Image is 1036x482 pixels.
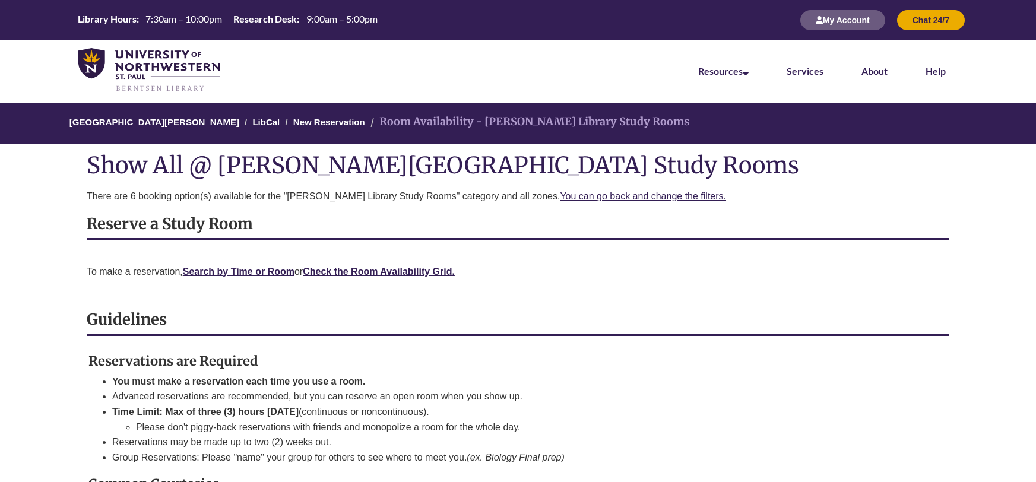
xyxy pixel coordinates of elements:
a: You can go back and change the filters. [560,191,726,201]
a: Check the Room Availability Grid. [303,267,455,277]
li: (continuous or noncontinuous). [112,404,921,435]
a: Hours Today [73,12,382,28]
p: To make a reservation, or [87,265,949,279]
p: There are 6 booking option(s) available for the "[PERSON_NAME] Library Study Rooms" category and ... [87,189,949,204]
table: Hours Today [73,12,382,27]
a: Resources [698,65,749,77]
a: My Account [800,15,885,25]
strong: You must make a reservation each time you use a room. [112,376,366,386]
a: Services [787,65,823,77]
strong: Time Limit: Max of three (3) hours [DATE] [112,407,299,417]
li: Please don't piggy-back reservations with friends and monopolize a room for the whole day. [136,420,921,435]
li: Room Availability - [PERSON_NAME] Library Study Rooms [367,113,689,131]
em: (ex. Biology Final prep) [467,452,565,462]
a: New Reservation [293,117,365,127]
button: My Account [800,10,885,30]
strong: Guidelines [87,310,167,329]
a: About [861,65,888,77]
span: 7:30am – 10:00pm [145,13,222,24]
h1: Show All @ [PERSON_NAME][GEOGRAPHIC_DATA] Study Rooms [87,153,949,177]
th: Library Hours: [73,12,141,26]
a: LibCal [252,117,280,127]
strong: Reserve a Study Room [87,214,253,233]
a: Help [926,65,946,77]
nav: Breadcrumb [87,103,949,144]
a: Chat 24/7 [897,15,965,25]
img: UNWSP Library Logo [78,48,220,93]
a: [GEOGRAPHIC_DATA][PERSON_NAME] [69,117,239,127]
button: Chat 24/7 [897,10,965,30]
strong: Reservations are Required [88,353,258,369]
span: 9:00am – 5:00pm [306,13,378,24]
li: Reservations may be made up to two (2) weeks out. [112,435,921,450]
li: Advanced reservations are recommended, but you can reserve an open room when you show up. [112,389,921,404]
li: Group Reservations: Please "name" your group for others to see where to meet you. [112,450,921,465]
th: Research Desk: [229,12,301,26]
a: Search by Time or Room [183,267,294,277]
